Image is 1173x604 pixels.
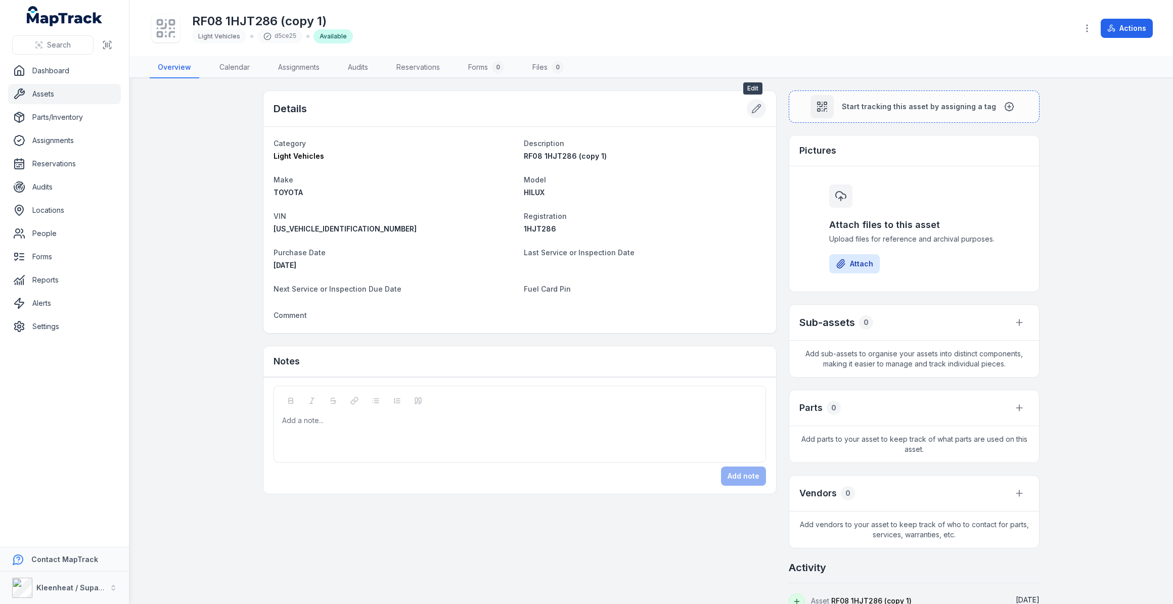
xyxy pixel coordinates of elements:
[388,57,448,78] a: Reservations
[524,175,546,184] span: Model
[12,35,94,55] button: Search
[274,248,326,257] span: Purchase Date
[524,57,572,78] a: Files0
[524,224,556,233] span: 1HJT286
[313,29,353,43] div: Available
[274,285,401,293] span: Next Service or Inspection Due Date
[829,254,880,273] button: Attach
[460,57,512,78] a: Forms0
[274,354,300,368] h3: Notes
[799,486,837,500] h3: Vendors
[274,175,293,184] span: Make
[799,401,823,415] h3: Parts
[524,285,571,293] span: Fuel Card Pin
[270,57,328,78] a: Assignments
[492,61,504,73] div: 0
[829,234,999,244] span: Upload files for reference and archival purposes.
[198,32,240,40] span: Light Vehicles
[211,57,258,78] a: Calendar
[1101,19,1153,38] button: Actions
[274,212,286,220] span: VIN
[192,13,353,29] h1: RF08 1HJT286 (copy 1)
[829,218,999,232] h3: Attach files to this asset
[274,139,306,148] span: Category
[27,6,103,26] a: MapTrack
[524,248,635,257] span: Last Service or Inspection Date
[8,130,121,151] a: Assignments
[841,486,855,500] div: 0
[274,261,296,269] span: [DATE]
[257,29,302,43] div: d5ce25
[524,188,545,197] span: HILUX
[1016,595,1040,604] span: [DATE]
[524,212,567,220] span: Registration
[8,223,121,244] a: People
[31,555,98,564] strong: Contact MapTrack
[8,200,121,220] a: Locations
[1016,595,1040,604] time: 23/09/2025, 8:52:42 am
[8,107,121,127] a: Parts/Inventory
[8,293,121,313] a: Alerts
[8,247,121,267] a: Forms
[789,90,1040,123] button: Start tracking this asset by assigning a tag
[524,139,564,148] span: Description
[789,341,1039,377] span: Add sub-assets to organise your assets into distinct components, making it easier to manage and t...
[799,144,836,158] h3: Pictures
[8,316,121,337] a: Settings
[36,583,112,592] strong: Kleenheat / Supagas
[789,512,1039,548] span: Add vendors to your asset to keep track of who to contact for parts, services, warranties, etc.
[340,57,376,78] a: Audits
[789,561,826,575] h2: Activity
[8,61,121,81] a: Dashboard
[524,152,607,160] span: RF08 1HJT286 (copy 1)
[8,84,121,104] a: Assets
[789,426,1039,462] span: Add parts to your asset to keep track of what parts are used on this asset.
[859,315,873,330] div: 0
[743,82,762,95] span: Edit
[274,311,307,319] span: Comment
[274,152,324,160] span: Light Vehicles
[274,102,307,116] h2: Details
[274,224,417,233] span: [US_VEHICLE_IDENTIFICATION_NUMBER]
[47,40,71,50] span: Search
[274,261,296,269] time: 01/06/2021, 12:00:00 am
[552,61,564,73] div: 0
[799,315,855,330] h2: Sub-assets
[827,401,841,415] div: 0
[274,188,303,197] span: TOYOTA
[8,154,121,174] a: Reservations
[150,57,199,78] a: Overview
[8,270,121,290] a: Reports
[8,177,121,197] a: Audits
[842,102,996,112] span: Start tracking this asset by assigning a tag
